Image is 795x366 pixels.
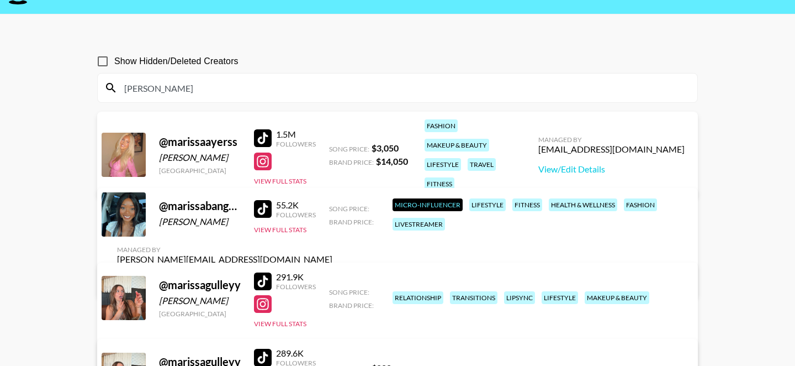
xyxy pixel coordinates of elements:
span: Brand Price: [329,158,374,166]
div: fitness [512,198,542,211]
div: @ marissabangura [159,199,241,213]
div: relationship [393,291,443,304]
div: [GEOGRAPHIC_DATA] [159,166,241,175]
span: Song Price: [329,205,369,213]
div: 1.5M [276,129,316,140]
div: [GEOGRAPHIC_DATA] [159,310,241,318]
div: Followers [276,140,316,148]
div: [PERSON_NAME] [159,295,241,306]
button: View Full Stats [254,226,306,234]
div: lifestyle [425,158,461,171]
div: Micro-Influencer [393,198,463,211]
div: fitness [425,177,454,190]
div: [PERSON_NAME][EMAIL_ADDRESS][DOMAIN_NAME] [117,254,332,265]
div: Managed By [117,337,470,346]
input: Search by User Name [118,79,691,97]
div: lifestyle [542,291,578,304]
div: lipsync [504,291,535,304]
span: Brand Price: [329,301,374,310]
div: Managed By [538,135,685,144]
div: makeup & beauty [425,139,489,151]
div: 291.9K [276,271,316,283]
div: transitions [450,291,497,304]
button: View Full Stats [254,177,306,185]
div: travel [468,158,496,171]
div: @ marissagulleyy [159,278,241,292]
span: Song Price: [329,145,369,153]
div: Managed By [117,245,332,254]
div: [PERSON_NAME] [159,152,241,163]
button: View Full Stats [254,320,306,328]
strong: $ 14,050 [376,156,408,166]
strong: $ 3,050 [372,143,399,153]
div: fashion [425,119,458,132]
div: livestreamer [393,218,445,231]
div: @ marissaayerss [159,135,241,149]
div: 289.6K [276,348,316,359]
div: Followers [276,283,316,291]
div: lifestyle [469,198,506,211]
div: [EMAIL_ADDRESS][DOMAIN_NAME] [538,144,685,155]
div: health & wellness [549,198,617,211]
div: fashion [624,198,657,211]
div: makeup & beauty [585,291,649,304]
div: 55.2K [276,200,316,211]
div: [PERSON_NAME] [159,216,241,227]
div: Followers [276,211,316,219]
span: Show Hidden/Deleted Creators [114,55,239,68]
a: View/Edit Details [538,164,685,175]
span: Song Price: [329,288,369,296]
span: Brand Price: [329,218,374,226]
